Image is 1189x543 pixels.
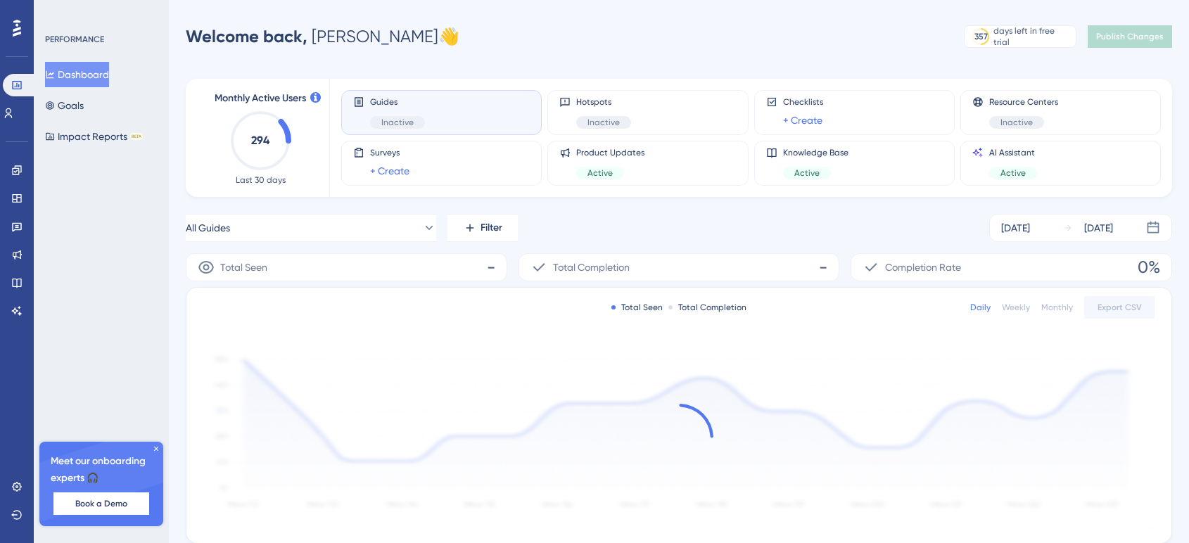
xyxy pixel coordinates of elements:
[51,453,152,487] span: Meet our onboarding experts 🎧
[993,25,1072,48] div: days left in free trial
[370,162,409,179] a: + Create
[783,112,822,129] a: + Create
[186,25,459,48] div: [PERSON_NAME] 👋
[783,96,823,108] span: Checklists
[1084,219,1113,236] div: [DATE]
[481,219,502,236] span: Filter
[45,124,143,149] button: Impact ReportsBETA
[819,256,827,279] span: -
[989,147,1037,158] span: AI Assistant
[587,117,620,128] span: Inactive
[794,167,820,179] span: Active
[1000,117,1033,128] span: Inactive
[885,259,961,276] span: Completion Rate
[668,302,746,313] div: Total Completion
[447,214,518,242] button: Filter
[370,96,425,108] span: Guides
[45,34,104,45] div: PERFORMANCE
[75,498,127,509] span: Book a Demo
[970,302,991,313] div: Daily
[45,93,84,118] button: Goals
[1098,302,1142,313] span: Export CSV
[487,256,495,279] span: -
[186,214,436,242] button: All Guides
[215,90,306,107] span: Monthly Active Users
[1041,302,1073,313] div: Monthly
[381,117,414,128] span: Inactive
[576,96,631,108] span: Hotspots
[186,219,230,236] span: All Guides
[1088,25,1172,48] button: Publish Changes
[1001,219,1030,236] div: [DATE]
[989,96,1058,108] span: Resource Centers
[576,147,644,158] span: Product Updates
[783,147,848,158] span: Knowledge Base
[1000,167,1026,179] span: Active
[53,492,149,515] button: Book a Demo
[587,167,613,179] span: Active
[1096,31,1164,42] span: Publish Changes
[130,133,143,140] div: BETA
[974,31,988,42] div: 357
[220,259,267,276] span: Total Seen
[553,259,630,276] span: Total Completion
[236,174,286,186] span: Last 30 days
[186,26,307,46] span: Welcome back,
[45,62,109,87] button: Dashboard
[1002,302,1030,313] div: Weekly
[1138,256,1160,279] span: 0%
[370,147,409,158] span: Surveys
[1084,296,1155,319] button: Export CSV
[251,134,270,147] text: 294
[611,302,663,313] div: Total Seen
